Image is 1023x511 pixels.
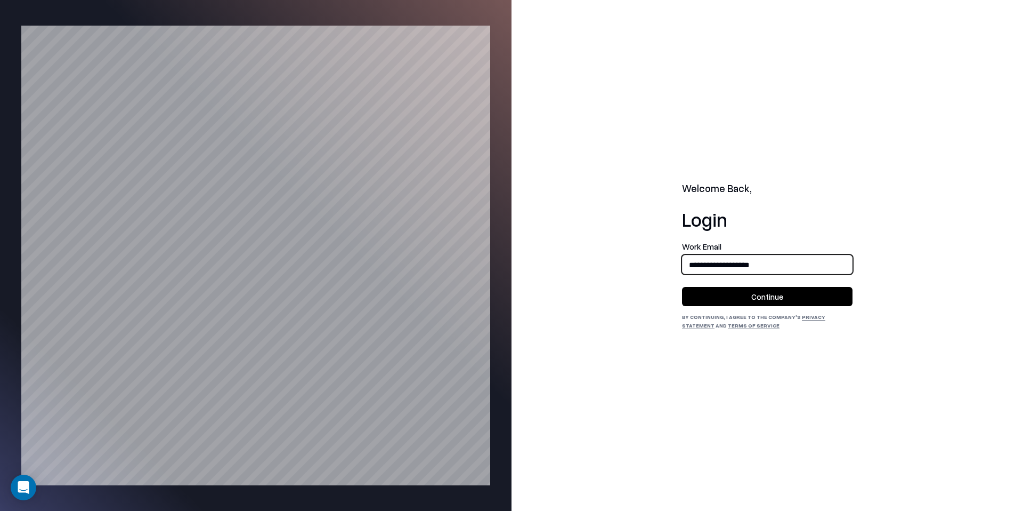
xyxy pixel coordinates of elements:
[682,181,852,196] h2: Welcome Back,
[11,475,36,500] div: Open Intercom Messenger
[682,243,852,251] label: Work Email
[728,322,780,329] a: Terms of Service
[682,313,852,330] div: By continuing, I agree to the Company's and
[682,209,852,230] h1: Login
[682,287,852,306] button: Continue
